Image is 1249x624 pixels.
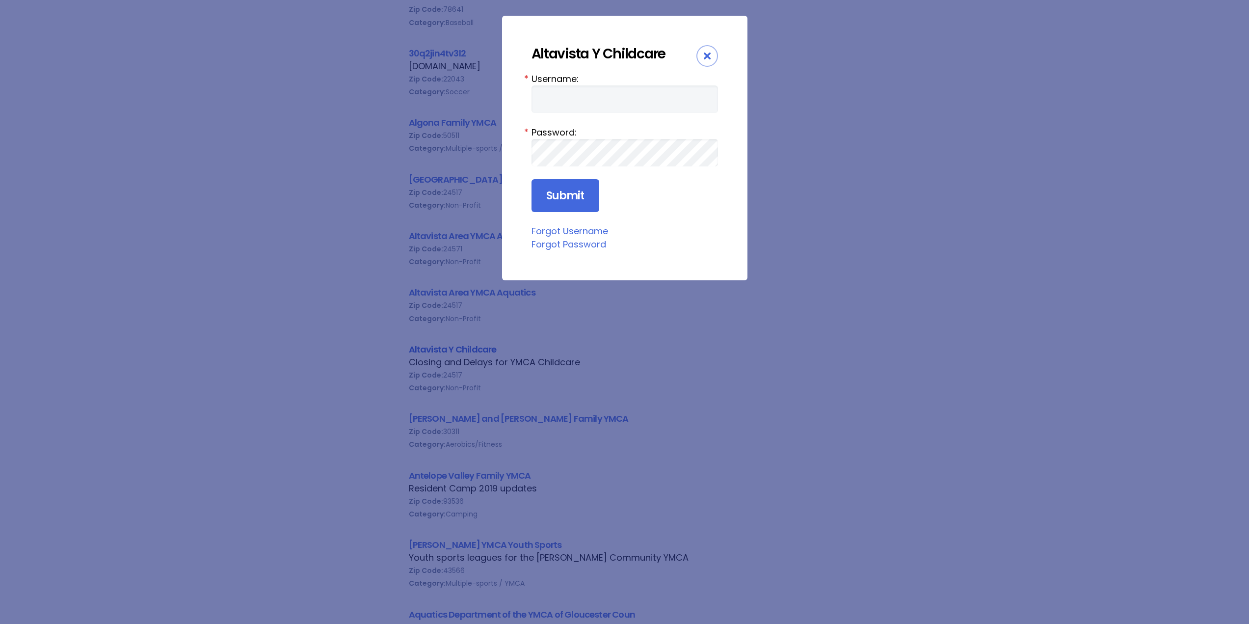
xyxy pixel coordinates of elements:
[696,45,718,67] div: Close
[531,126,718,139] label: Password:
[531,45,696,62] div: Altavista Y Childcare
[531,179,599,213] input: Submit
[531,238,606,250] a: Forgot Password
[531,72,718,85] label: Username:
[531,225,608,237] a: Forgot Username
